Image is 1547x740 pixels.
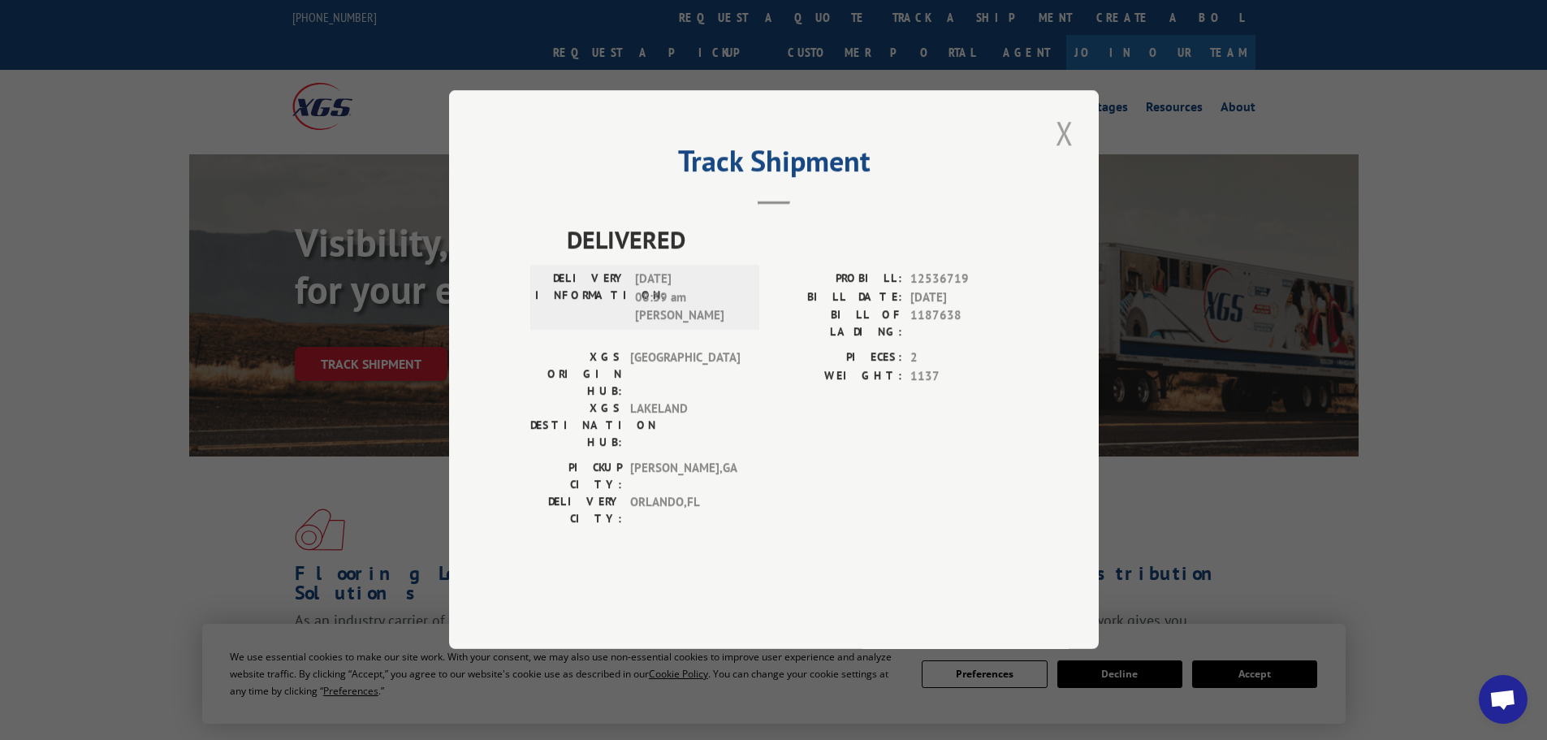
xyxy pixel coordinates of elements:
[635,270,745,326] span: [DATE] 08:39 am [PERSON_NAME]
[530,349,622,400] label: XGS ORIGIN HUB:
[774,367,902,386] label: WEIGHT:
[910,270,1018,289] span: 12536719
[630,400,740,452] span: LAKELAND
[774,288,902,307] label: BILL DATE:
[910,349,1018,368] span: 2
[630,349,740,400] span: [GEOGRAPHIC_DATA]
[530,460,622,494] label: PICKUP CITY:
[910,307,1018,341] span: 1187638
[530,400,622,452] label: XGS DESTINATION HUB:
[910,288,1018,307] span: [DATE]
[567,222,1018,258] span: DELIVERED
[630,494,740,528] span: ORLANDO , FL
[630,460,740,494] span: [PERSON_NAME] , GA
[774,349,902,368] label: PIECES:
[530,494,622,528] label: DELIVERY CITY:
[910,367,1018,386] span: 1137
[530,149,1018,180] h2: Track Shipment
[535,270,627,326] label: DELIVERY INFORMATION:
[1479,675,1528,724] a: Open chat
[774,270,902,289] label: PROBILL:
[1051,110,1078,155] button: Close modal
[774,307,902,341] label: BILL OF LADING:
